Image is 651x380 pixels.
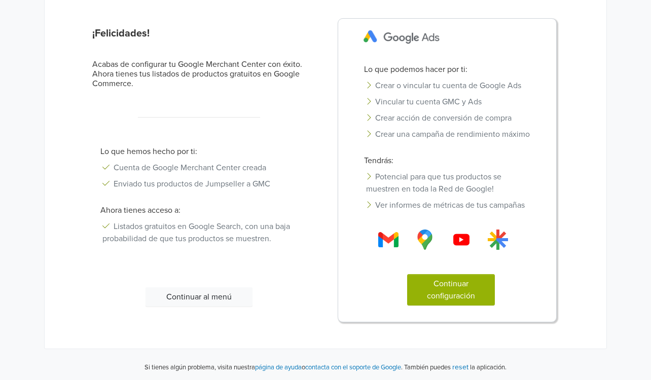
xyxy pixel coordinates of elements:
[356,169,547,197] li: Potencial para que tus productos se muestren en toda la Red de Google!
[356,23,448,52] img: Google Ads Logo
[356,155,547,167] p: Tendrás:
[452,361,468,373] button: reset
[92,145,306,158] p: Lo que hemos hecho por ti:
[92,218,306,247] li: Listados gratuitos en Google Search, con una baja probabilidad de que tus productos se muestren.
[305,363,401,371] a: contacta con el soporte de Google
[378,230,399,250] img: Gmail Logo
[92,160,306,176] li: Cuenta de Google Merchant Center creada
[356,94,547,110] li: Vincular tu cuenta GMC y Ads
[92,60,306,89] h6: Acabas de configurar tu Google Merchant Center con éxito. Ahora tienes tus listados de productos ...
[92,204,306,216] p: Ahora tienes acceso a:
[356,126,547,142] li: Crear una campaña de rendimiento máximo
[356,78,547,94] li: Crear o vincular tu cuenta de Google Ads
[356,110,547,126] li: Crear acción de conversión de compra
[255,363,302,371] a: página de ayuda
[92,27,306,40] h5: ¡Felicidades!
[146,287,252,307] button: Continuar al menú
[92,176,306,192] li: Enviado tus productos de Jumpseller a GMC
[356,63,547,75] p: Lo que podemos hacer por ti:
[451,230,472,250] img: Gmail Logo
[403,361,507,373] p: También puedes la aplicación.
[415,230,435,250] img: Gmail Logo
[144,363,403,373] p: Si tienes algún problema, visita nuestra o .
[407,274,495,306] button: Continuar configuración
[488,230,508,250] img: Gmail Logo
[356,197,547,213] li: Ver informes de métricas de tus campañas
